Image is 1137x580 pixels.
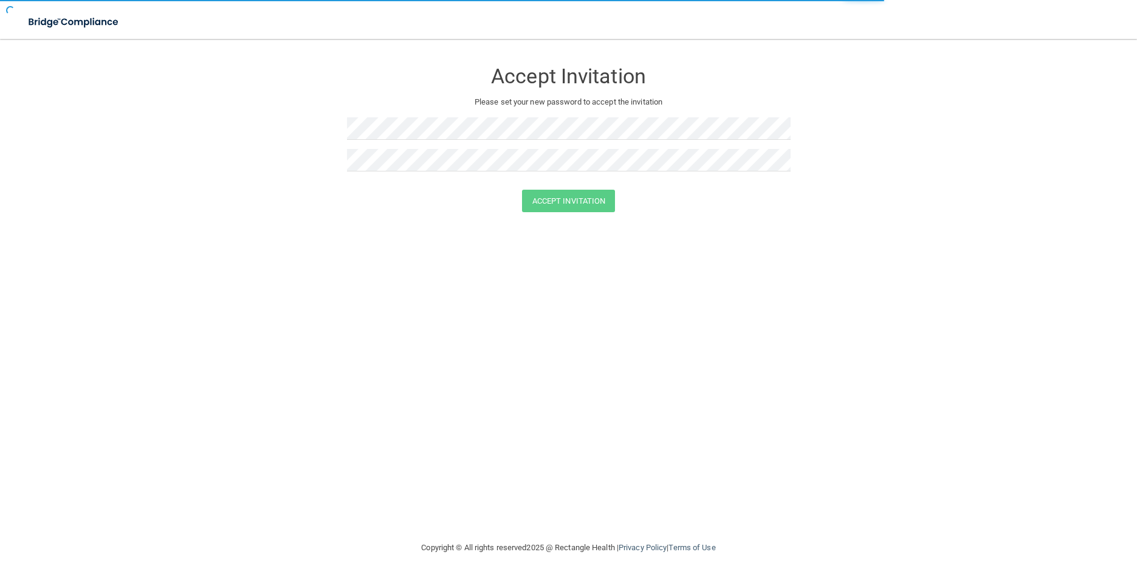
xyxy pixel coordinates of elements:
[18,10,130,35] img: bridge_compliance_login_screen.278c3ca4.svg
[668,543,715,552] a: Terms of Use
[619,543,667,552] a: Privacy Policy
[347,528,791,567] div: Copyright © All rights reserved 2025 @ Rectangle Health | |
[347,65,791,88] h3: Accept Invitation
[522,190,616,212] button: Accept Invitation
[356,95,781,109] p: Please set your new password to accept the invitation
